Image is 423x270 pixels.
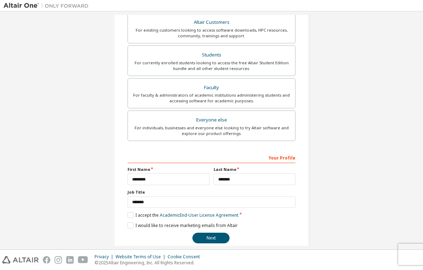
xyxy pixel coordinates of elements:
[192,233,230,243] button: Next
[128,222,238,228] label: I would like to receive marketing emails from Altair
[132,125,291,136] div: For individuals, businesses and everyone else looking to try Altair software and explore our prod...
[55,256,62,264] img: instagram.svg
[78,256,88,264] img: youtube.svg
[95,254,115,260] div: Privacy
[132,92,291,104] div: For faculty & administrators of academic institutions administering students and accessing softwa...
[128,152,295,163] div: Your Profile
[132,115,291,125] div: Everyone else
[132,50,291,60] div: Students
[160,212,238,218] a: Academic End-User License Agreement
[4,2,92,9] img: Altair One
[128,189,295,195] label: Job Title
[128,167,209,172] label: First Name
[43,256,50,264] img: facebook.svg
[132,83,291,93] div: Faculty
[128,212,238,218] label: I accept the
[132,60,291,71] div: For currently enrolled students looking to access the free Altair Student Edition bundle and all ...
[132,17,291,27] div: Altair Customers
[132,27,291,39] div: For existing customers looking to access software downloads, HPC resources, community, trainings ...
[168,254,204,260] div: Cookie Consent
[214,167,295,172] label: Last Name
[115,254,168,260] div: Website Terms of Use
[95,260,204,266] p: © 2025 Altair Engineering, Inc. All Rights Reserved.
[66,256,74,264] img: linkedin.svg
[2,256,39,264] img: altair_logo.svg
